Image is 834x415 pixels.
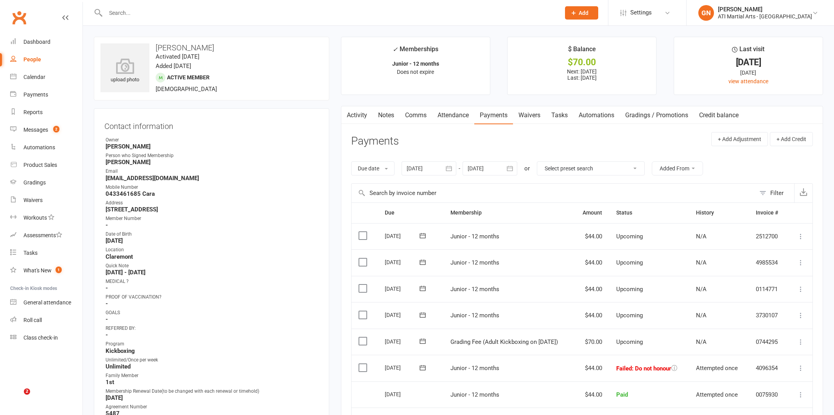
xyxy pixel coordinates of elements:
[385,256,421,268] div: [DATE]
[106,372,319,379] div: Family Member
[106,152,319,159] div: Person who Signed Membership
[10,104,83,121] a: Reports
[23,127,48,133] div: Messages
[732,44,764,58] div: Last visit
[106,309,319,317] div: GOALS
[10,174,83,191] a: Gradings
[573,106,620,124] a: Automations
[630,4,652,21] span: Settings
[156,53,199,60] time: Activated [DATE]
[106,143,319,150] strong: [PERSON_NAME]
[156,63,191,70] time: Added [DATE]
[749,276,787,302] td: 0114771
[103,7,555,18] input: Search...
[106,237,319,244] strong: [DATE]
[698,5,714,21] div: GN
[450,259,499,266] span: Junior - 12 months
[106,199,319,207] div: Address
[23,335,58,341] div: Class check-in
[711,132,768,146] button: + Add Adjustment
[573,223,609,250] td: $44.00
[23,74,45,80] div: Calendar
[728,78,768,84] a: view attendance
[513,106,546,124] a: Waivers
[373,106,400,124] a: Notes
[23,56,41,63] div: People
[397,69,434,75] span: Does not expire
[450,312,499,319] span: Junior - 12 months
[10,121,83,139] a: Messages 2
[385,230,421,242] div: [DATE]
[749,302,787,329] td: 3730107
[23,39,50,45] div: Dashboard
[696,391,738,398] span: Attempted once
[515,58,649,66] div: $70.00
[10,86,83,104] a: Payments
[546,106,573,124] a: Tasks
[23,197,43,203] div: Waivers
[23,91,48,98] div: Payments
[450,365,499,372] span: Junior - 12 months
[378,203,443,223] th: Due
[632,365,671,372] span: : Do not honour
[106,293,319,301] div: PROOF OF VACCINATION?
[718,13,812,20] div: ATI Martial Arts - [GEOGRAPHIC_DATA]
[106,246,319,254] div: Location
[620,106,694,124] a: Gradings / Promotions
[749,249,787,276] td: 4985534
[609,203,689,223] th: Status
[524,164,530,173] div: or
[681,58,816,66] div: [DATE]
[10,227,83,244] a: Assessments
[573,249,609,276] td: $44.00
[616,312,643,319] span: Upcoming
[10,68,83,86] a: Calendar
[106,262,319,270] div: Quick Note
[23,215,47,221] div: Workouts
[10,329,83,347] a: Class kiosk mode
[23,179,46,186] div: Gradings
[341,106,373,124] a: Activity
[689,203,748,223] th: History
[755,184,794,202] button: Filter
[579,10,588,16] span: Add
[106,206,319,213] strong: [STREET_ADDRESS]
[450,338,558,345] span: Grading Fee (Adult Kickboxing on [DATE])
[106,175,319,182] strong: [EMAIL_ADDRESS][DOMAIN_NAME]
[573,355,609,381] td: $44.00
[565,6,598,20] button: Add
[10,262,83,279] a: What's New1
[10,51,83,68] a: People
[23,299,71,306] div: General attendance
[616,365,671,372] span: Failed
[10,156,83,174] a: Product Sales
[450,233,499,240] span: Junior - 12 months
[696,233,707,240] span: N/A
[385,361,421,374] div: [DATE]
[616,391,628,398] span: Paid
[616,259,643,266] span: Upcoming
[573,203,609,223] th: Amount
[10,139,83,156] a: Automations
[696,312,707,319] span: N/A
[9,8,29,27] a: Clubworx
[450,391,499,398] span: Junior - 12 months
[749,355,787,381] td: 4096354
[443,203,573,223] th: Membership
[770,132,813,146] button: + Add Credit
[106,325,319,332] div: REFERRED BY:
[385,388,421,400] div: [DATE]
[106,340,319,348] div: Program
[10,244,83,262] a: Tasks
[652,161,703,175] button: Added From
[696,365,738,372] span: Attempted once
[770,188,784,198] div: Filter
[23,162,57,168] div: Product Sales
[749,381,787,408] td: 0075930
[23,317,42,323] div: Roll call
[106,278,319,285] div: MEDICAL ?
[56,267,62,273] span: 1
[106,168,319,175] div: Email
[749,329,787,355] td: 0744295
[100,58,149,84] div: upload photo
